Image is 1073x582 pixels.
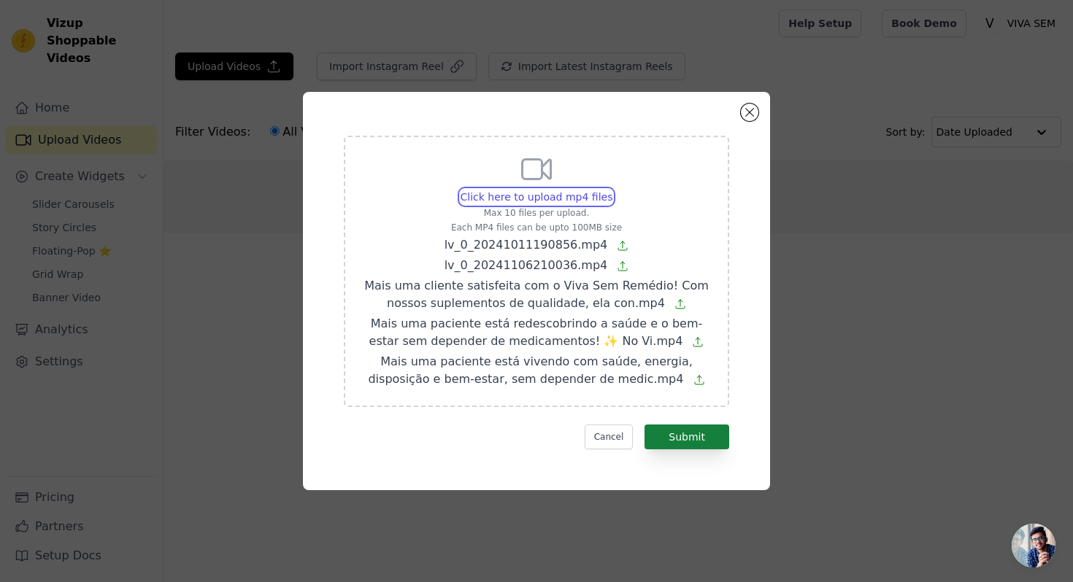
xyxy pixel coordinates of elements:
button: Cancel [585,424,634,449]
button: Close modal [741,104,758,121]
span: lv_0_20241011190856.mp4 [445,238,608,252]
p: Each MP4 files can be upto 100MB size [363,222,710,233]
span: Mais uma paciente está redescobrindo a saúde e o bem-estar sem depender de medicamentos! ✨ No V... [369,317,703,348]
span: lv_0_20241106210036.mp4 [445,258,608,272]
span: Mais uma cliente satisfeita com o Viva Sem Remédio! Com nossos suplementos de qualidade, ela con... [364,279,709,310]
p: Max 10 files per upload. [363,207,710,219]
a: Bate-papo aberto [1012,524,1055,567]
button: Submit [645,424,729,449]
span: Click here to upload mp4 files [461,191,613,203]
span: Mais uma paciente está vivendo com saúde, energia, disposição e bem-estar, sem depender de me... [368,354,692,386]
